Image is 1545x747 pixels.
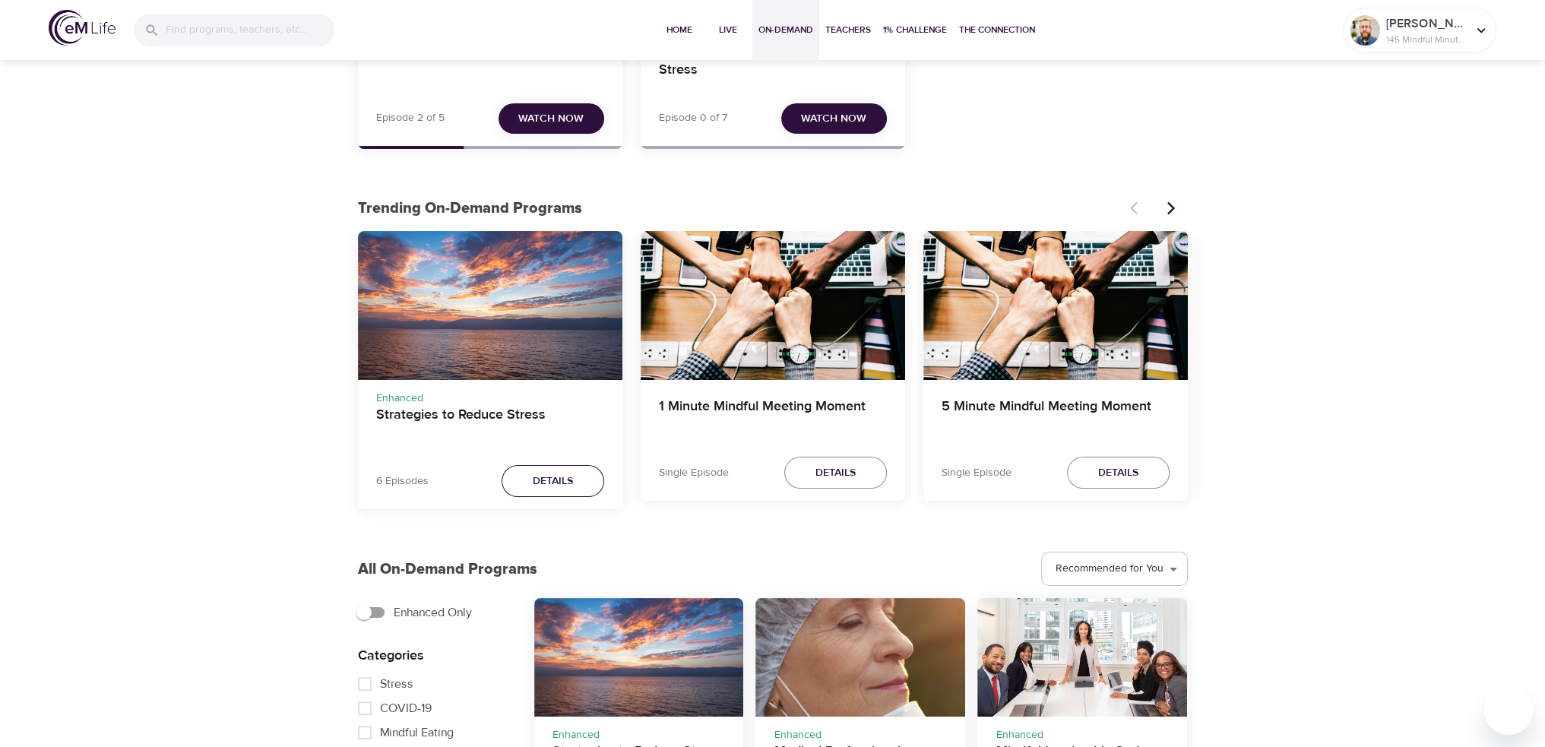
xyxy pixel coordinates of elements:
[942,398,1170,435] h4: 5 Minute Mindful Meeting Moment
[710,22,746,38] span: Live
[1067,457,1170,489] button: Details
[358,558,537,581] p: All On-Demand Programs
[781,103,887,135] button: Watch Now
[959,22,1035,38] span: The Connection
[534,598,744,716] button: Strategies to Reduce Stress
[659,465,729,481] p: Single Episode
[1386,14,1467,33] p: [PERSON_NAME]
[815,464,856,483] span: Details
[1098,464,1138,483] span: Details
[518,109,584,128] span: Watch Now
[923,231,1188,380] button: 5 Minute Mindful Meeting Moment
[376,391,423,405] span: Enhanced
[533,472,573,491] span: Details
[1154,191,1188,225] button: Next items
[784,457,887,489] button: Details
[641,231,905,380] button: 1 Minute Mindful Meeting Moment
[758,22,813,38] span: On-Demand
[661,22,698,38] span: Home
[977,598,1187,716] button: Mindful Leadership Series
[376,473,429,489] p: 6 Episodes
[755,598,965,716] button: Medical Professional Mindfulness Program
[825,22,871,38] span: Teachers
[376,45,604,81] h4: Getting Active
[358,231,622,380] button: Strategies to Reduce Stress
[996,728,1043,742] span: Enhanced
[1484,686,1533,735] iframe: Button to launch messaging window
[659,398,887,435] h4: 1 Minute Mindful Meeting Moment
[883,22,947,38] span: 1% Challenge
[166,14,334,46] input: Find programs, teachers, etc...
[659,45,887,81] h4: 7 Days of Managing Workplace Stress
[49,10,116,46] img: logo
[801,109,866,128] span: Watch Now
[502,465,604,498] button: Details
[380,699,432,717] span: COVID-19
[499,103,604,135] button: Watch Now
[380,675,413,693] span: Stress
[394,603,472,622] span: Enhanced Only
[380,723,454,742] span: Mindful Eating
[358,645,510,666] p: Categories
[358,197,1121,220] p: Trending On-Demand Programs
[552,728,600,742] span: Enhanced
[659,110,727,126] p: Episode 0 of 7
[376,110,445,126] p: Episode 2 of 5
[1350,15,1380,46] img: Remy Sharp
[942,465,1012,481] p: Single Episode
[774,728,821,742] span: Enhanced
[376,407,604,443] h4: Strategies to Reduce Stress
[1386,33,1467,46] p: 145 Mindful Minutes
